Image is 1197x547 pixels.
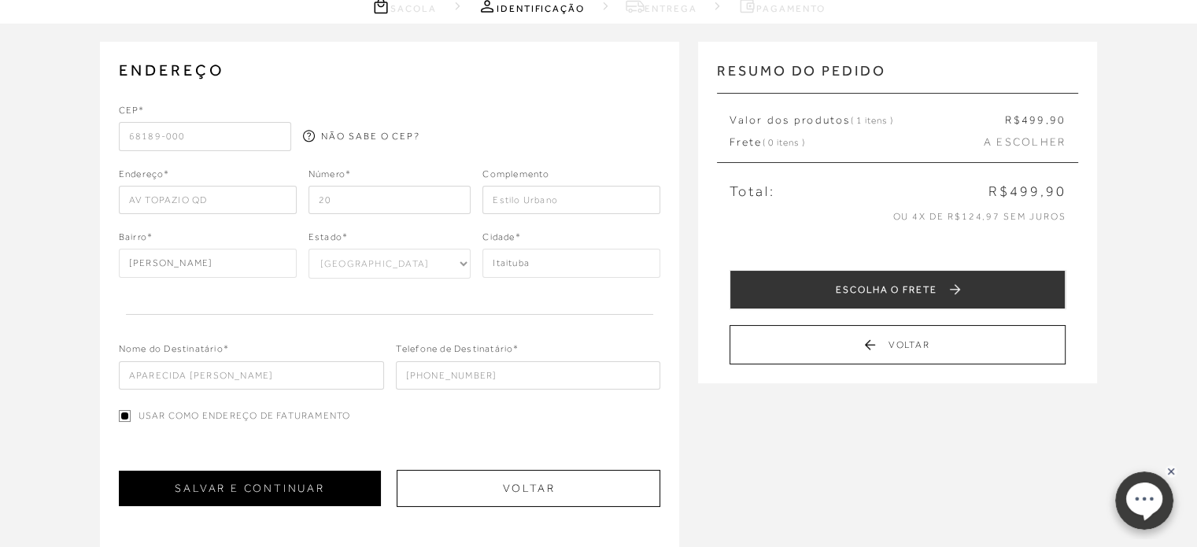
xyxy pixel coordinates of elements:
[730,113,892,128] span: Valor dos produtos
[730,182,774,201] span: Total:
[139,409,351,423] span: Usar como endereço de faturamento
[730,135,804,150] span: Frete
[396,342,519,360] span: Telefone de Destinatário*
[119,230,153,249] span: Bairro*
[482,230,520,249] span: Cidade*
[119,186,297,214] input: Rua, Logradouro, Avenida, etc
[119,167,170,186] span: Endereço*
[717,61,1078,93] h2: RESUMO DO PEDIDO
[482,186,660,214] input: Ex: bloco, apartamento, etc
[119,410,131,422] input: Usar como endereço de faturamento
[984,135,1066,150] span: A ESCOLHER
[762,137,804,148] span: ( 0 itens )
[119,122,292,150] input: _ _ _ _ _- _ _ _
[119,471,382,506] button: SALVAR E CONTINUAR
[851,115,893,126] span: ( 1 itens )
[730,270,1066,309] button: ESCOLHA O FRETE
[1022,113,1046,126] span: 499
[730,325,1066,364] button: Voltar
[1005,113,1021,126] span: R$
[119,61,661,79] h2: ENDEREÇO
[396,361,661,390] input: ( )
[308,230,348,249] span: Estado*
[482,167,549,186] span: Complemento
[308,167,351,186] span: Número*
[303,130,420,143] a: NÃO SABE O CEP?
[988,182,1066,201] span: R$499,90
[1046,113,1066,126] span: ,90
[397,470,660,507] button: Voltar
[119,342,229,360] span: Nome do Destinatário*
[892,211,1066,222] span: ou 4x de R$124,97 sem juros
